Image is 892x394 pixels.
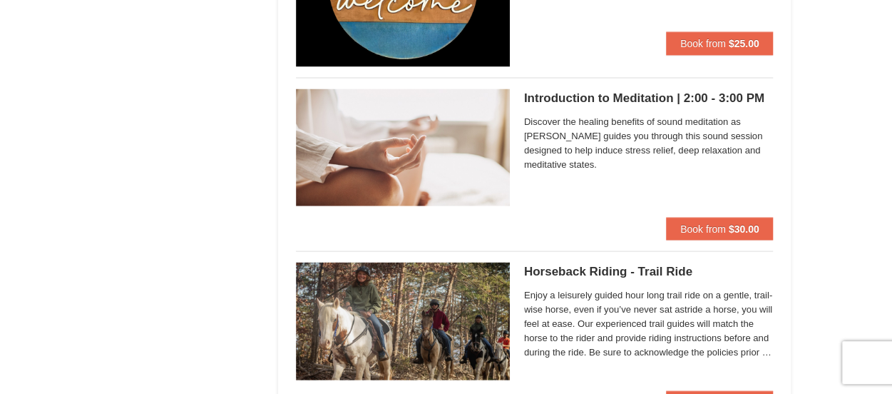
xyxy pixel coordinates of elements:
h5: Introduction to Meditation | 2:00 - 3:00 PM [524,91,774,105]
strong: $25.00 [729,37,759,49]
span: Enjoy a leisurely guided hour long trail ride on a gentle, trail-wise horse, even if you’ve never... [524,288,774,359]
span: Discover the healing benefits of sound meditation as [PERSON_NAME] guides you through this sound ... [524,114,774,171]
strong: $30.00 [729,223,759,234]
span: Book from [680,37,726,49]
span: Book from [680,223,726,234]
h5: Horseback Riding - Trail Ride [524,264,774,278]
button: Book from $30.00 [666,217,774,240]
button: Book from $25.00 [666,31,774,54]
img: 18871151-47-855d39d5.jpg [296,89,510,206]
img: 21584748-79-4e8ac5ed.jpg [296,262,510,379]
